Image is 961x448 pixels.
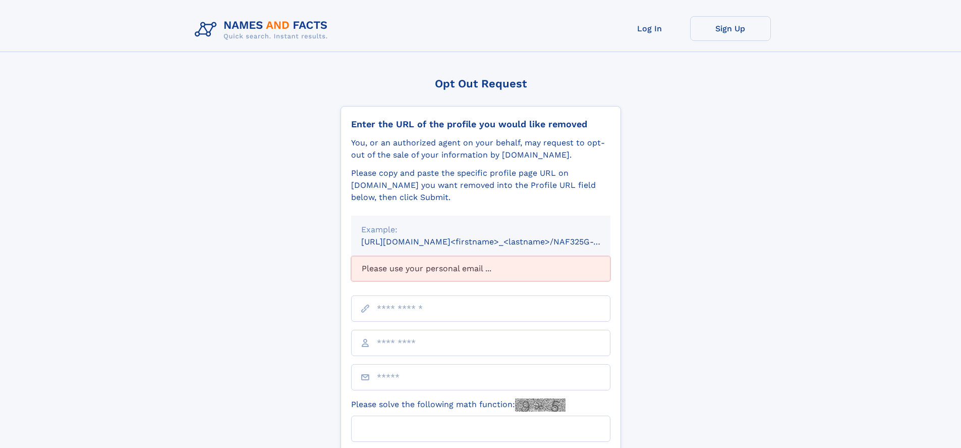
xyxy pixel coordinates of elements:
label: Please solve the following math function: [351,399,566,412]
div: Opt Out Request [341,77,621,90]
small: [URL][DOMAIN_NAME]<firstname>_<lastname>/NAF325G-xxxxxxxx [361,237,630,246]
div: Enter the URL of the profile you would like removed [351,119,610,130]
div: Please use your personal email ... [351,256,610,281]
div: Example: [361,224,600,236]
a: Log In [609,16,690,41]
div: You, or an authorized agent on your behalf, may request to opt-out of the sale of your informatio... [351,137,610,161]
img: Logo Names and Facts [191,16,336,43]
a: Sign Up [690,16,771,41]
div: Please copy and paste the specific profile page URL on [DOMAIN_NAME] you want removed into the Pr... [351,167,610,204]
